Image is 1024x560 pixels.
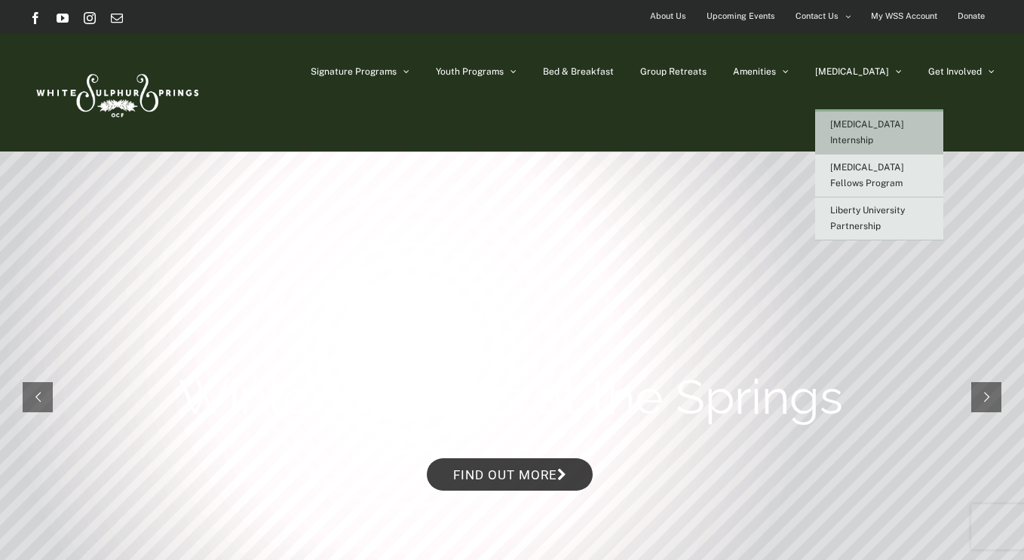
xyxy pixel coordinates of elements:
[871,5,937,27] span: My WSS Account
[796,5,839,27] span: Contact Us
[815,197,943,240] a: Liberty University Partnership
[815,155,943,197] a: [MEDICAL_DATA] Fellows Program
[830,162,904,188] span: [MEDICAL_DATA] Fellows Program
[543,34,614,109] a: Bed & Breakfast
[311,34,995,109] nav: Main Menu
[436,34,517,109] a: Youth Programs
[29,57,203,128] img: White Sulphur Springs Logo
[179,367,843,427] rs-layer: Winter Retreats at the Springs
[650,5,686,27] span: About Us
[640,67,707,76] span: Group Retreats
[815,67,889,76] span: [MEDICAL_DATA]
[427,458,593,491] a: Find out more
[958,5,985,27] span: Donate
[830,119,904,145] span: [MEDICAL_DATA] Internship
[543,67,614,76] span: Bed & Breakfast
[640,34,707,109] a: Group Retreats
[311,34,409,109] a: Signature Programs
[815,112,943,155] a: [MEDICAL_DATA] Internship
[733,34,789,109] a: Amenities
[815,34,902,109] a: [MEDICAL_DATA]
[436,67,504,76] span: Youth Programs
[928,34,995,109] a: Get Involved
[928,67,982,76] span: Get Involved
[733,67,776,76] span: Amenities
[830,205,905,231] span: Liberty University Partnership
[311,67,397,76] span: Signature Programs
[707,5,775,27] span: Upcoming Events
